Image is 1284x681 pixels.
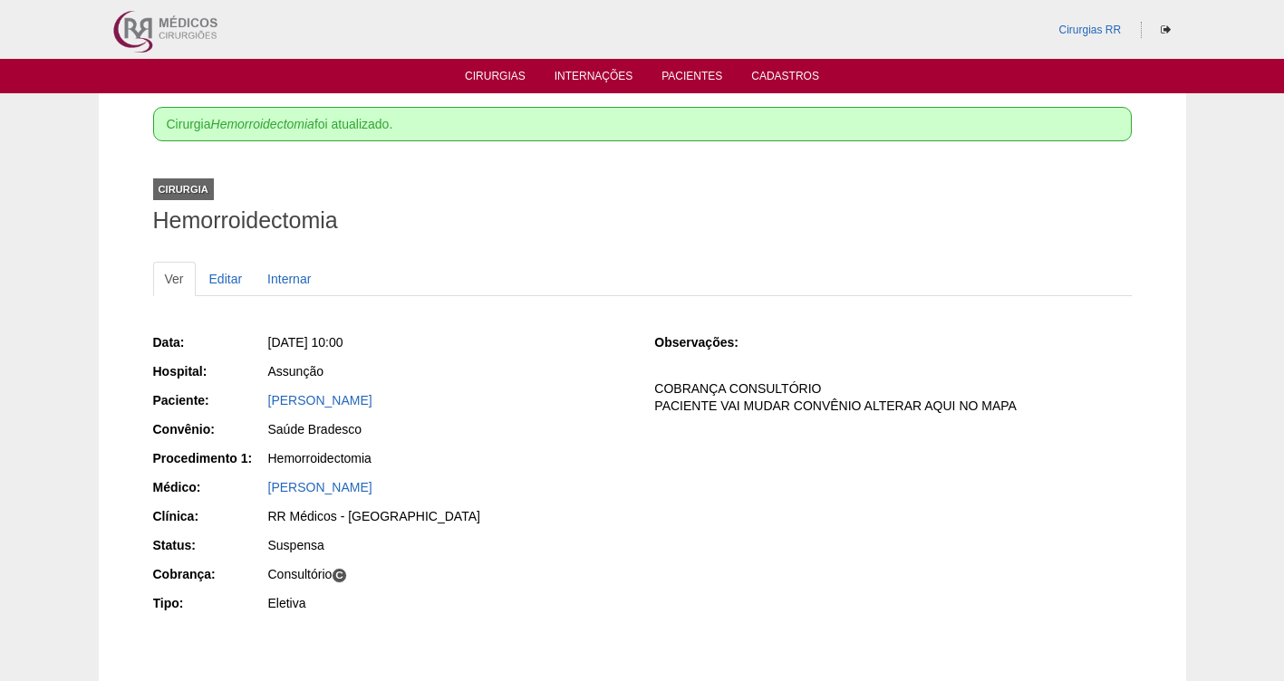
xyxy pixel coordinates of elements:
[211,117,314,131] em: Hemorroidectomia
[153,107,1132,141] div: Cirurgia foi atualizado.
[153,391,266,409] div: Paciente:
[268,362,630,380] div: Assunção
[268,420,630,438] div: Saúde Bradesco
[268,393,372,408] a: [PERSON_NAME]
[555,70,633,88] a: Internações
[465,70,526,88] a: Cirurgias
[268,507,630,525] div: RR Médicos - [GEOGRAPHIC_DATA]
[153,209,1132,232] h1: Hemorroidectomia
[1058,24,1121,36] a: Cirurgias RR
[256,262,323,296] a: Internar
[268,449,630,467] div: Hemorroidectomia
[153,178,214,200] div: Cirurgia
[198,262,255,296] a: Editar
[153,536,266,554] div: Status:
[153,262,196,296] a: Ver
[153,478,266,496] div: Médico:
[153,449,266,467] div: Procedimento 1:
[268,536,630,554] div: Suspensa
[268,594,630,612] div: Eletiva
[153,420,266,438] div: Convênio:
[153,594,266,612] div: Tipo:
[268,480,372,494] a: [PERSON_NAME]
[654,333,768,351] div: Observações:
[332,568,347,583] span: C
[153,362,266,380] div: Hospital:
[153,507,266,525] div: Clínica:
[153,333,266,351] div: Data:
[654,380,1131,415] p: COBRANÇA CONSULTÓRIO PACIENTE VAI MUDAR CONVÊNIO ALTERAR AQUI NO MAPA
[1161,24,1171,35] i: Sair
[268,335,343,350] span: [DATE] 10:00
[661,70,722,88] a: Pacientes
[751,70,819,88] a: Cadastros
[268,565,630,583] div: Consultório
[153,565,266,583] div: Cobrança:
